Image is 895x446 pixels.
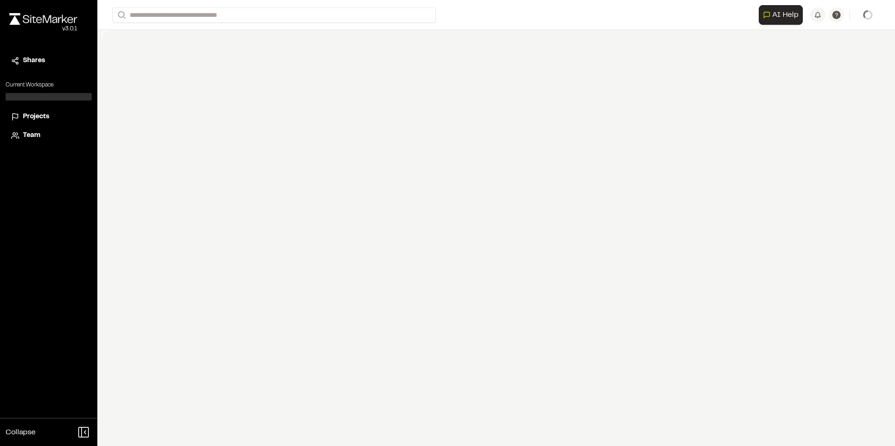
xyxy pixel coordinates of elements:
[11,56,86,66] a: Shares
[23,112,49,122] span: Projects
[23,130,40,141] span: Team
[9,25,77,33] div: Oh geez...please don't...
[6,81,92,89] p: Current Workspace
[759,5,803,25] button: Open AI Assistant
[112,7,129,23] button: Search
[11,130,86,141] a: Team
[9,13,77,25] img: rebrand.png
[11,112,86,122] a: Projects
[6,427,36,438] span: Collapse
[759,5,807,25] div: Open AI Assistant
[23,56,45,66] span: Shares
[772,9,799,21] span: AI Help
